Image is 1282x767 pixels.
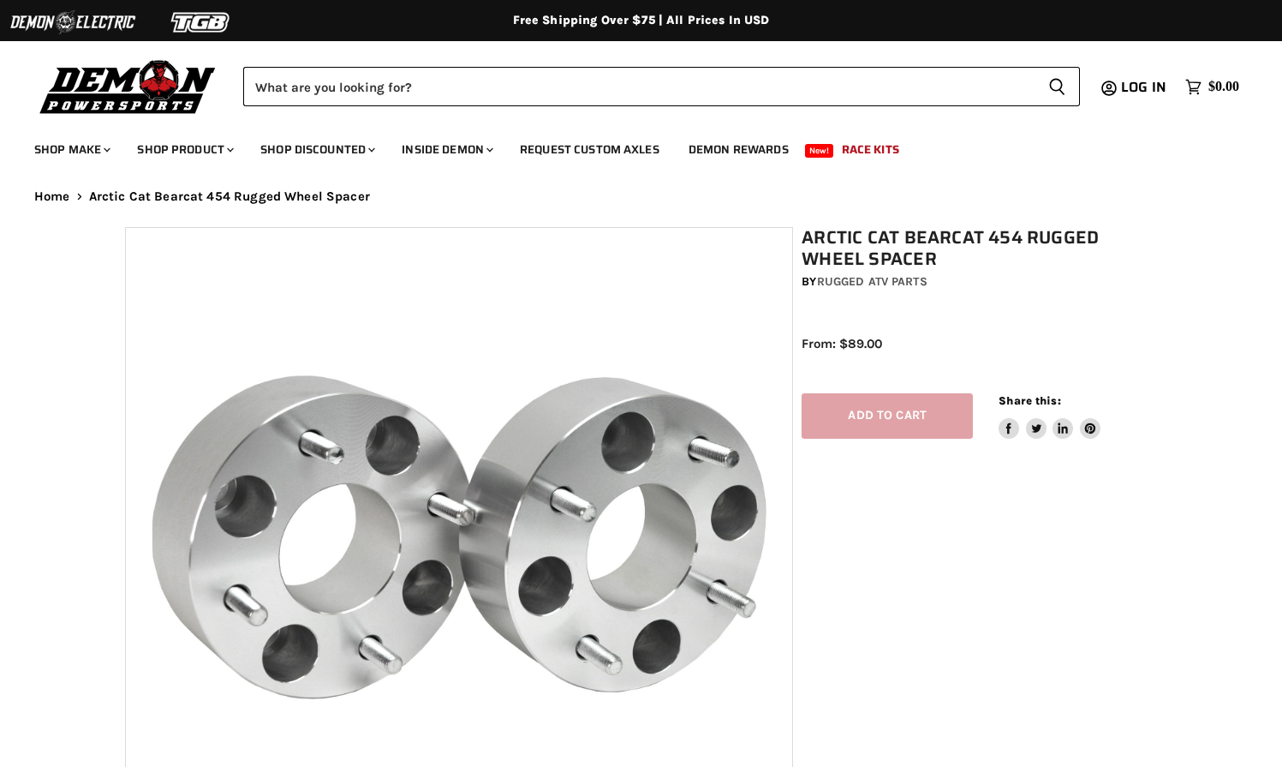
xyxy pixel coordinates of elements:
[34,56,222,117] img: Demon Powersports
[999,394,1060,407] span: Share this:
[507,132,672,167] a: Request Custom Axles
[999,393,1100,439] aside: Share this:
[1208,79,1239,95] span: $0.00
[243,67,1035,106] input: Search
[34,189,70,204] a: Home
[1177,75,1248,99] a: $0.00
[9,6,137,39] img: Demon Electric Logo 2
[676,132,802,167] a: Demon Rewards
[1113,80,1177,95] a: Log in
[137,6,265,39] img: TGB Logo 2
[805,144,834,158] span: New!
[243,67,1080,106] form: Product
[21,125,1235,167] ul: Main menu
[802,227,1166,270] h1: Arctic Cat Bearcat 454 Rugged Wheel Spacer
[389,132,504,167] a: Inside Demon
[247,132,385,167] a: Shop Discounted
[802,336,882,351] span: From: $89.00
[124,132,244,167] a: Shop Product
[21,132,121,167] a: Shop Make
[802,273,1166,291] div: by
[817,274,927,289] a: Rugged ATV Parts
[829,132,912,167] a: Race Kits
[1035,67,1080,106] button: Search
[1121,76,1166,98] span: Log in
[89,189,370,204] span: Arctic Cat Bearcat 454 Rugged Wheel Spacer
